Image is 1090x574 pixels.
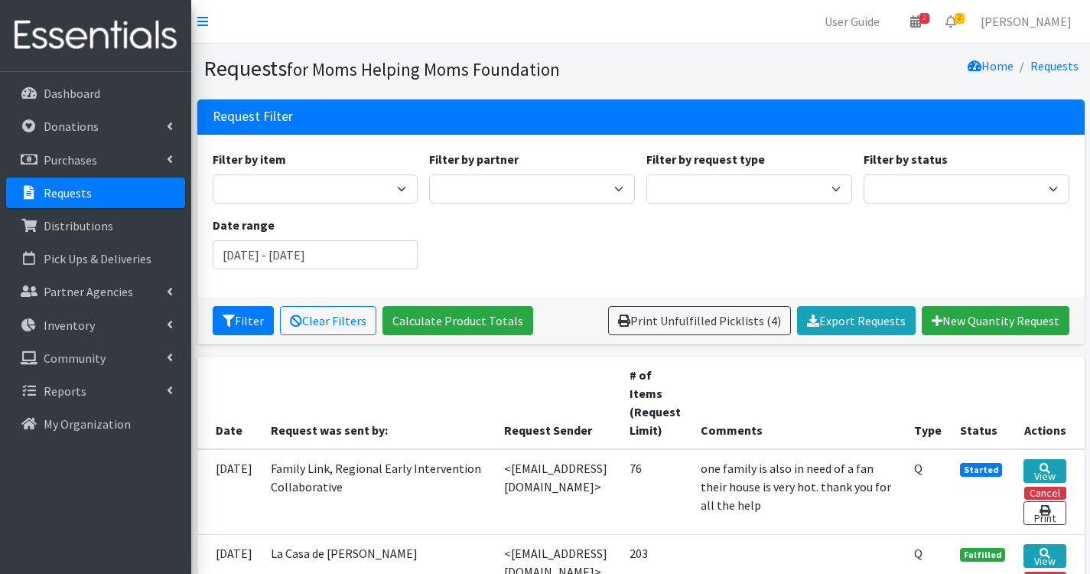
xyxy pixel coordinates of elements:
a: Requests [1030,58,1079,73]
td: <[EMAIL_ADDRESS][DOMAIN_NAME]> [495,449,620,535]
a: User Guide [812,6,892,37]
p: Requests [44,185,92,201]
p: Inventory [44,318,95,333]
small: for Moms Helping Moms Foundation [287,58,560,80]
p: Reports [44,383,86,399]
a: Pick Ups & Deliveries [6,243,185,274]
a: [PERSON_NAME] [968,6,1084,37]
h1: Requests [203,55,636,82]
a: Donations [6,111,185,142]
h3: Request Filter [213,109,293,125]
td: one family is also in need of a fan their house is very hot. thank you for all the help [691,449,905,535]
th: Type [905,357,951,449]
abbr: Quantity [914,546,922,561]
span: Started [960,463,1003,477]
p: My Organization [44,416,131,432]
label: Filter by item [213,150,286,168]
td: Family Link, Regional Early Intervention Collaborative [262,449,495,535]
a: Calculate Product Totals [382,306,533,335]
button: Filter [213,306,274,335]
span: 2 [919,13,929,24]
td: 76 [620,449,691,535]
a: Community [6,343,185,373]
p: Pick Ups & Deliveries [44,251,151,266]
a: Inventory [6,310,185,341]
label: Filter by request type [646,150,765,168]
p: Donations [44,119,99,134]
p: Purchases [44,152,97,168]
label: Filter by partner [429,150,519,168]
th: Status [951,357,1015,449]
p: Distributions [44,218,113,233]
a: Requests [6,178,185,208]
th: Comments [691,357,905,449]
a: View [1023,544,1066,568]
a: Dashboard [6,78,185,109]
abbr: Quantity [914,461,922,476]
th: Request was sent by: [262,357,495,449]
p: Dashboard [44,86,100,101]
a: Home [968,58,1014,73]
button: Cancel [1024,487,1066,500]
a: Distributions [6,210,185,241]
input: January 1, 2011 - December 31, 2011 [213,240,418,269]
p: Community [44,351,106,366]
p: Partner Agencies [44,284,133,299]
a: Print Unfulfilled Picklists (4) [608,306,791,335]
span: Fulfilled [960,548,1006,562]
a: Clear Filters [280,306,376,335]
td: [DATE] [197,449,262,535]
a: Partner Agencies [6,276,185,307]
a: My Organization [6,409,185,439]
th: Actions [1014,357,1084,449]
a: Reports [6,376,185,406]
a: Export Requests [797,306,916,335]
a: View [1023,459,1066,483]
a: Print [1023,501,1066,525]
label: Filter by status [864,150,948,168]
img: HumanEssentials [6,10,185,61]
label: Date range [213,216,275,234]
span: 2 [955,13,965,24]
a: 2 [933,6,968,37]
th: Request Sender [495,357,620,449]
a: 2 [898,6,933,37]
a: Purchases [6,145,185,175]
th: # of Items (Request Limit) [620,357,691,449]
th: Date [197,357,262,449]
a: New Quantity Request [922,306,1069,335]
